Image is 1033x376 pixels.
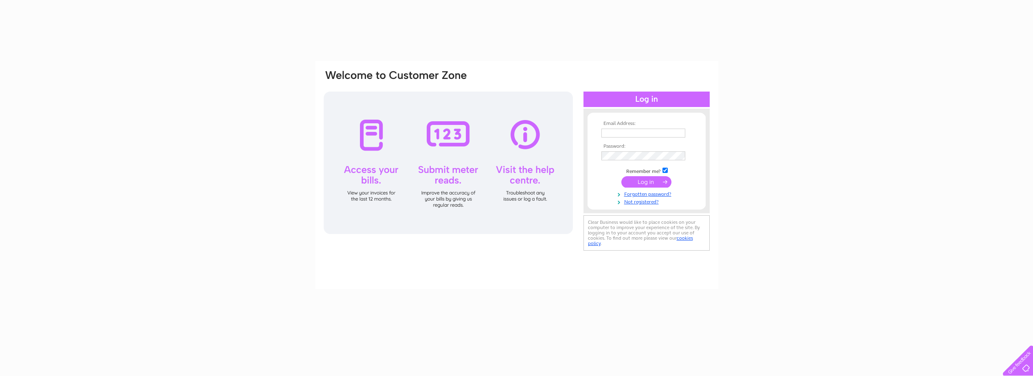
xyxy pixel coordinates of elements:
a: Not registered? [601,197,694,205]
th: Password: [599,144,694,149]
div: Clear Business would like to place cookies on your computer to improve your experience of the sit... [583,215,710,251]
a: Forgotten password? [601,190,694,197]
th: Email Address: [599,121,694,127]
input: Submit [621,176,671,188]
td: Remember me? [599,166,694,175]
a: cookies policy [588,235,693,246]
